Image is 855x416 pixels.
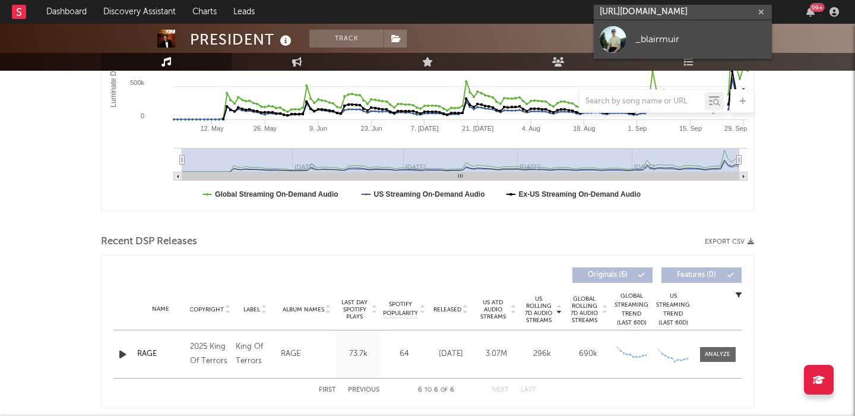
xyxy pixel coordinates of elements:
input: Search by song name or URL [579,97,705,106]
span: Features ( 0 ) [669,272,724,279]
span: US ATD Audio Streams [477,299,509,320]
div: US Streaming Trend (Last 60D) [655,292,691,327]
div: 73.7k [339,348,378,360]
div: 296k [522,348,562,360]
div: 6 6 6 [403,383,468,398]
button: Features(0) [661,267,742,283]
text: 15. Sep [679,125,702,132]
div: Name [137,305,184,314]
span: Originals ( 6 ) [580,272,635,279]
button: Originals(6) [572,267,653,283]
button: Track [309,30,384,48]
div: 3.07M [477,348,517,360]
text: 21. [DATE] [462,125,493,132]
span: of [441,387,448,393]
text: Global Streaming On-Demand Audio [215,190,338,198]
div: Global Streaming Trend (Last 60D) [614,292,650,327]
button: First [319,387,336,393]
span: Recent DSP Releases [101,235,197,249]
div: [DATE] [431,348,471,360]
div: RAGE [281,347,300,361]
text: 0 [141,112,144,119]
text: 500k [130,79,144,86]
button: 99+ [806,7,815,17]
input: Search for artists [594,5,772,20]
div: King Of Terrors [236,340,275,368]
button: Previous [348,387,379,393]
a: _blairmuir [594,20,772,59]
text: 9. Jun [309,125,327,132]
span: US Rolling 7D Audio Streams [522,295,555,324]
span: Spotify Popularity [383,300,418,318]
span: Released [433,306,461,313]
span: Label [243,306,260,313]
text: 29. Sep [724,125,747,132]
text: 7. [DATE] [411,125,439,132]
text: 26. May [254,125,277,132]
div: 2025 King Of Terrors [190,340,229,368]
div: 99 + [810,3,825,12]
text: 18. Aug [573,125,595,132]
text: US Streaming On-Demand Audio [374,190,485,198]
div: 690k [568,348,608,360]
div: _blairmuir [635,32,766,46]
text: 12. May [200,125,224,132]
span: to [425,387,432,393]
button: Next [492,387,509,393]
a: RAGE [137,348,184,360]
button: Export CSV [705,238,754,245]
text: 1. Sep [628,125,647,132]
button: Last [521,387,536,393]
span: Last Day Spotify Plays [339,299,370,320]
div: 64 [384,348,425,360]
span: Copyright [189,306,224,313]
span: Album Names [283,306,324,313]
div: PRESIDENT [190,30,294,49]
text: 4. Aug [522,125,540,132]
text: Ex-US Streaming On-Demand Audio [519,190,641,198]
span: Global Rolling 7D Audio Streams [568,295,601,324]
text: 23. Jun [361,125,382,132]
